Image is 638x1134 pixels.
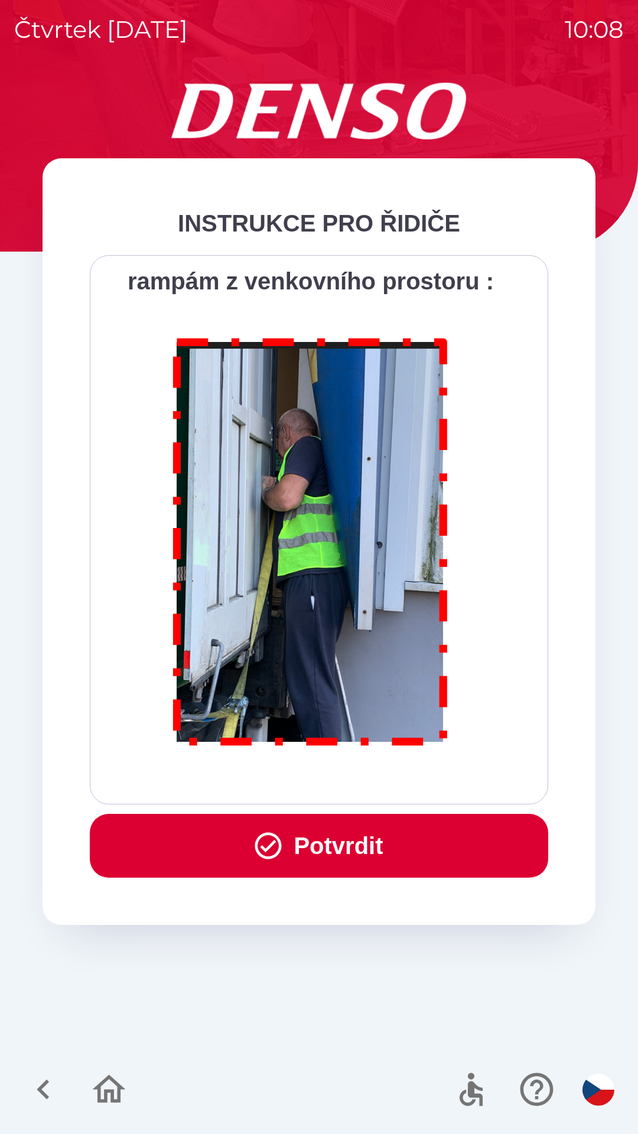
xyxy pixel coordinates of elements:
img: Logo [43,83,595,139]
button: Potvrdit [90,814,548,878]
img: cs flag [582,1074,614,1106]
p: čtvrtek [DATE] [14,12,188,47]
img: M8MNayrTL6gAAAABJRU5ErkJggg== [159,322,462,757]
div: INSTRUKCE PRO ŘIDIČE [90,206,548,241]
p: 10:08 [565,12,624,47]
